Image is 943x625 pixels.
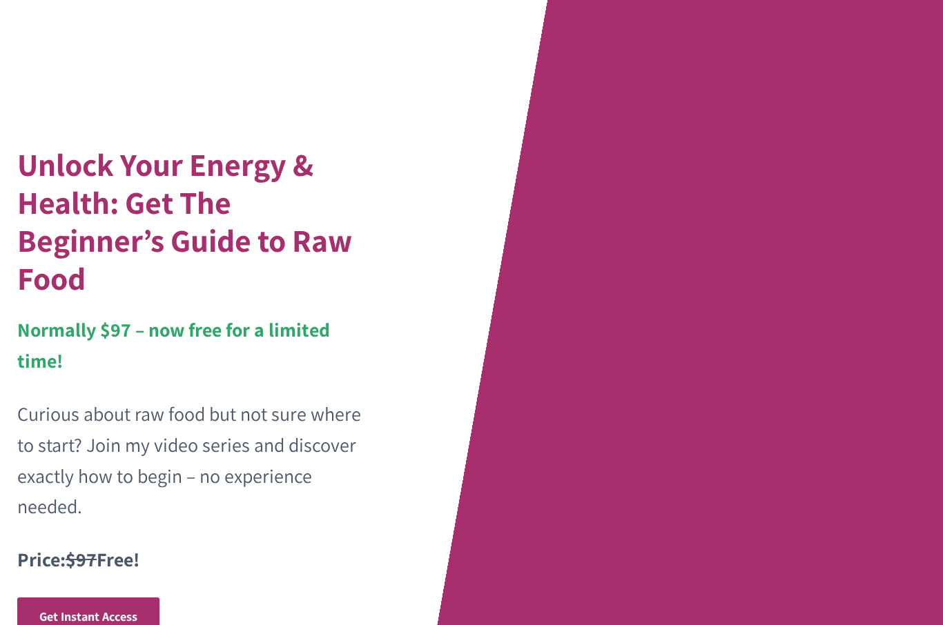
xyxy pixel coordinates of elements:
h1: Unlock Your Energy & Health: Get The Beginner’s Guide to Raw Food [17,146,369,297]
strong: Price: Free! [17,546,139,572]
span: Get Instant Access [39,608,137,624]
s: $97 [66,546,97,572]
strong: Normally $97 – now free for a limited time! [17,317,330,373]
p: Curious about raw food but not sure where to start? Join my video series and discover exactly how... [17,399,369,522]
